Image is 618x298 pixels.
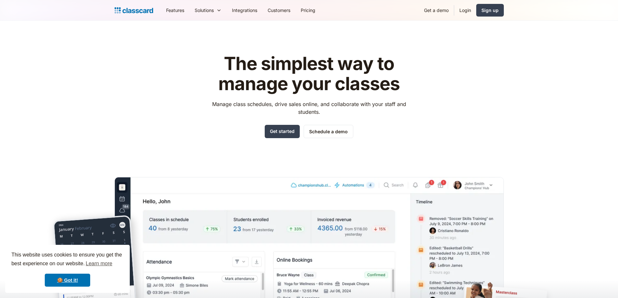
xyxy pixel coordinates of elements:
a: Get a demo [419,3,454,18]
p: Manage class schedules, drive sales online, and collaborate with your staff and students. [206,100,412,116]
a: Pricing [296,3,321,18]
h1: The simplest way to manage your classes [206,54,412,94]
div: Solutions [195,7,214,14]
div: Solutions [189,3,227,18]
a: Integrations [227,3,262,18]
span: This website uses cookies to ensure you get the best experience on our website. [11,251,124,268]
a: Sign up [476,4,504,17]
div: Sign up [481,7,499,14]
div: cookieconsent [5,245,130,293]
a: Get started [265,125,300,138]
a: Customers [262,3,296,18]
a: Schedule a demo [304,125,353,138]
a: dismiss cookie message [45,274,90,287]
a: learn more about cookies [85,259,113,268]
a: Logo [115,6,153,15]
a: Login [454,3,476,18]
a: Features [161,3,189,18]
